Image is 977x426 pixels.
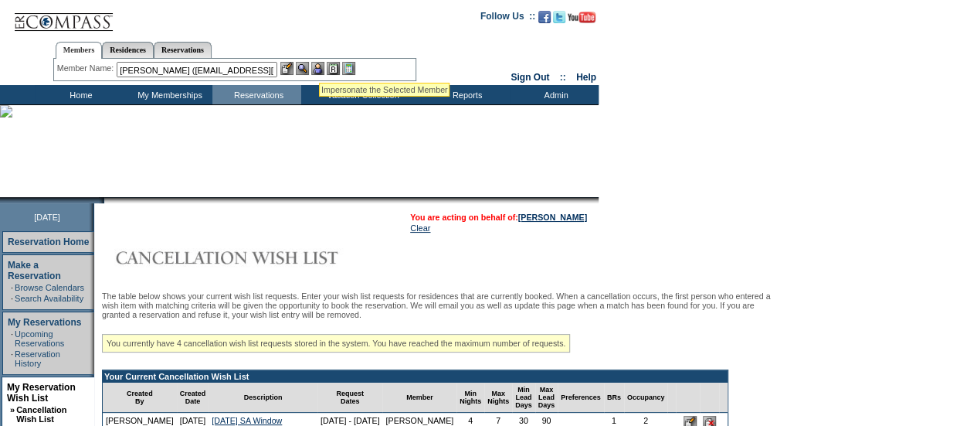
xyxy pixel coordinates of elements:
td: · [11,329,13,348]
td: Vacation Collection [301,85,421,104]
a: Reservation History [15,349,60,368]
td: Home [35,85,124,104]
td: Preferences [558,383,604,413]
img: promoShadowLeftCorner.gif [99,197,104,203]
img: Become our fan on Facebook [538,11,551,23]
td: · [11,283,13,292]
a: Become our fan on Facebook [538,15,551,25]
a: Follow us on Twitter [553,15,565,25]
img: b_edit.gif [280,62,293,75]
td: Admin [510,85,599,104]
td: BRs [604,383,624,413]
div: Impersonate the Selected Member [321,85,447,94]
span: :: [560,72,566,83]
b: » [10,405,15,414]
img: View [296,62,309,75]
td: Min Nights [456,383,484,413]
td: Max Nights [484,383,512,413]
td: · [11,294,13,303]
a: Reservation Home [8,237,89,247]
a: My Reservation Wish List [7,382,76,404]
img: Follow us on Twitter [553,11,565,23]
td: Reservations [212,85,301,104]
a: Cancellation Wish List [16,405,66,424]
img: Subscribe to our YouTube Channel [568,12,595,23]
td: Max Lead Days [535,383,558,413]
div: Member Name: [57,62,117,75]
img: Reservations [327,62,340,75]
td: Reports [421,85,510,104]
td: Created By [103,383,177,413]
div: You currently have 4 cancellation wish list requests stored in the system. You have reached the m... [102,334,570,353]
td: Follow Us :: [480,9,535,28]
img: Impersonate [311,62,324,75]
img: blank.gif [104,197,106,203]
td: Created Date [177,383,209,413]
td: My Memberships [124,85,212,104]
a: Make a Reservation [8,260,61,281]
span: You are acting on behalf of: [410,213,587,222]
span: [DATE] [34,213,60,222]
a: Subscribe to our YouTube Channel [568,15,595,25]
td: Min Lead Days [512,383,535,413]
a: My Reservations [8,317,81,328]
a: Clear [410,223,430,233]
a: [DATE] SA Window [212,416,282,425]
td: Your Current Cancellation Wish List [103,370,728,383]
a: Reservations [154,42,212,58]
td: Request Dates [317,383,383,413]
nobr: [DATE] - [DATE] [321,416,380,425]
img: Cancellation Wish List [102,242,411,273]
img: b_calculator.gif [342,62,355,75]
a: Residences [102,42,154,58]
a: Sign Out [511,72,549,83]
a: Search Availability [15,294,83,303]
td: · [11,349,13,368]
td: Occupancy [624,383,668,413]
td: Member [382,383,456,413]
a: [PERSON_NAME] [518,213,587,222]
a: Upcoming Reservations [15,329,64,348]
a: Help [576,72,596,83]
a: Members [56,42,103,59]
td: Description [209,383,317,413]
a: Browse Calendars [15,283,84,292]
